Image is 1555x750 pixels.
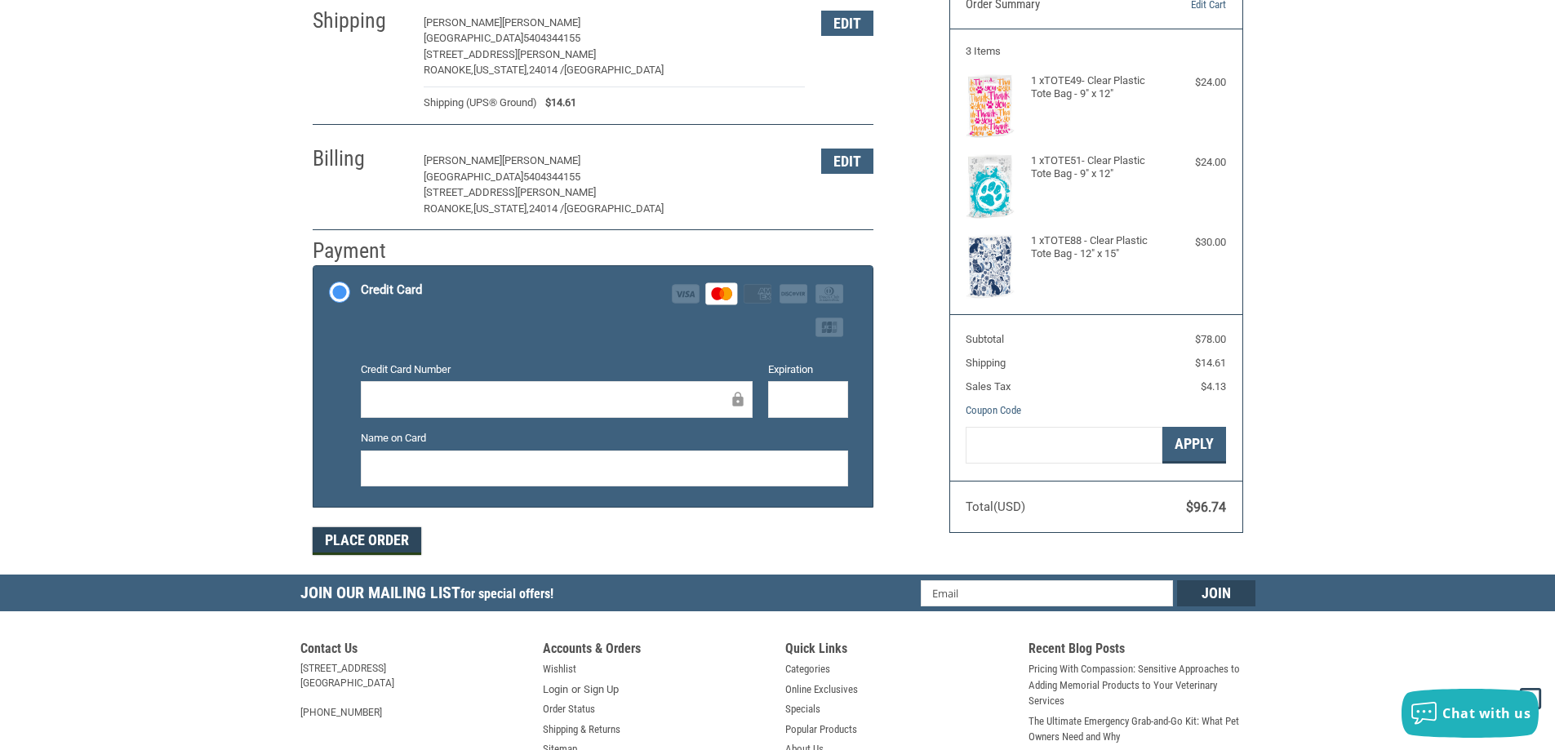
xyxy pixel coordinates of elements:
[313,7,408,34] h2: Shipping
[1186,499,1226,515] span: $96.74
[1161,74,1226,91] div: $24.00
[966,380,1011,393] span: Sales Tax
[966,333,1004,345] span: Subtotal
[1195,333,1226,345] span: $78.00
[300,641,527,661] h5: Contact Us
[502,154,580,166] span: [PERSON_NAME]
[1031,154,1157,181] h4: 1 x TOTE51- Clear Plastic Tote Bag - 9" x 12"
[1031,234,1157,261] h4: 1 x TOTE88 - Clear Plastic Tote Bag - 12" x 15"
[424,171,523,183] span: [GEOGRAPHIC_DATA]
[1029,641,1255,661] h5: Recent Blog Posts
[584,681,619,698] a: Sign Up
[543,661,576,677] a: Wishlist
[1031,74,1157,101] h4: 1 x TOTE49- Clear Plastic Tote Bag - 9" x 12"
[785,641,1012,661] h5: Quick Links
[1161,234,1226,251] div: $30.00
[502,16,580,29] span: [PERSON_NAME]
[529,64,564,76] span: 24014 /
[424,32,523,44] span: [GEOGRAPHIC_DATA]
[424,202,473,215] span: Roanoke,
[543,701,595,717] a: Order Status
[564,64,664,76] span: [GEOGRAPHIC_DATA]
[1161,154,1226,171] div: $24.00
[300,575,562,616] h5: Join Our Mailing List
[921,580,1173,606] input: Email
[460,586,553,601] span: for special offers!
[424,64,473,76] span: Roanoke,
[966,499,1025,514] span: Total (USD)
[313,527,421,555] button: Place Order
[1195,357,1226,369] span: $14.61
[785,701,820,717] a: Specials
[523,171,580,183] span: 5404344155
[564,202,664,215] span: [GEOGRAPHIC_DATA]
[424,154,502,166] span: [PERSON_NAME]
[1029,661,1255,709] a: Pricing With Compassion: Sensitive Approaches to Adding Memorial Products to Your Veterinary Serv...
[785,661,830,677] a: Categories
[1402,689,1539,738] button: Chat with us
[1162,427,1226,464] button: Apply
[821,11,873,36] button: Edit
[473,64,529,76] span: [US_STATE],
[424,95,537,111] span: Shipping (UPS® Ground)
[785,721,857,738] a: Popular Products
[424,48,596,60] span: [STREET_ADDRESS][PERSON_NAME]
[768,362,848,378] label: Expiration
[543,721,620,738] a: Shipping & Returns
[523,32,580,44] span: 5404344155
[424,16,502,29] span: [PERSON_NAME]
[821,149,873,174] button: Edit
[361,277,422,304] div: Credit Card
[562,681,590,698] span: or
[966,45,1226,58] h3: 3 Items
[966,357,1006,369] span: Shipping
[424,186,596,198] span: [STREET_ADDRESS][PERSON_NAME]
[966,404,1021,416] a: Coupon Code
[543,641,770,661] h5: Accounts & Orders
[529,202,564,215] span: 24014 /
[361,362,753,378] label: Credit Card Number
[361,430,848,446] label: Name on Card
[1201,380,1226,393] span: $4.13
[1442,704,1531,722] span: Chat with us
[1177,580,1255,606] input: Join
[785,681,858,698] a: Online Exclusives
[1029,713,1255,745] a: The Ultimate Emergency Grab-and-Go Kit: What Pet Owners Need and Why
[313,237,408,264] h2: Payment
[300,661,527,720] address: [STREET_ADDRESS] [GEOGRAPHIC_DATA] [PHONE_NUMBER]
[473,202,529,215] span: [US_STATE],
[543,681,568,698] a: Login
[966,427,1162,464] input: Gift Certificate or Coupon Code
[537,95,576,111] span: $14.61
[313,145,408,172] h2: Billing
